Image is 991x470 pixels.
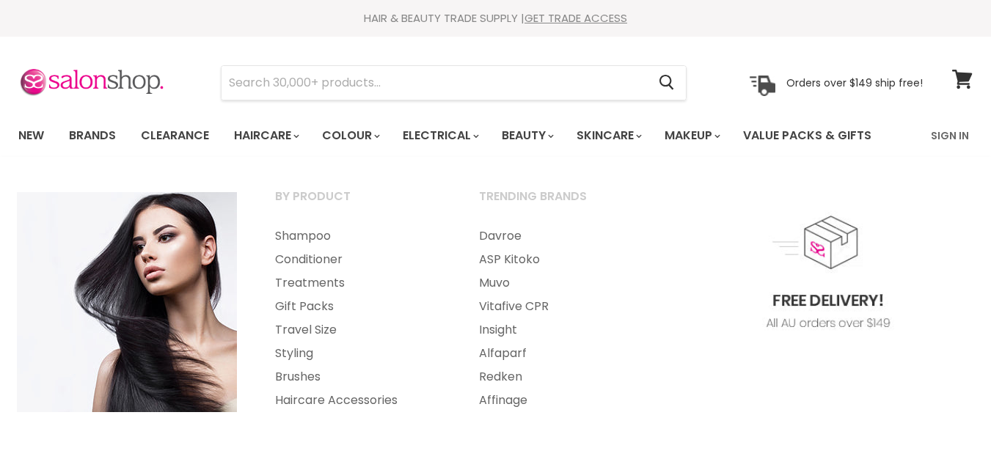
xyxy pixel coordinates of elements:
a: Vitafive CPR [461,295,662,318]
a: Beauty [491,120,563,151]
ul: Main menu [257,224,458,412]
a: Styling [257,342,458,365]
a: Clearance [130,120,220,151]
ul: Main menu [461,224,662,412]
a: Redken [461,365,662,389]
a: By Product [257,185,458,221]
p: Orders over $149 ship free! [786,76,923,89]
a: Insight [461,318,662,342]
a: ASP Kitoko [461,248,662,271]
a: GET TRADE ACCESS [524,10,627,26]
a: Davroe [461,224,662,248]
a: Makeup [654,120,729,151]
a: Haircare [223,120,308,151]
a: Treatments [257,271,458,295]
form: Product [221,65,687,100]
a: Affinage [461,389,662,412]
a: Muvo [461,271,662,295]
a: Electrical [392,120,488,151]
a: Skincare [566,120,651,151]
a: Colour [311,120,389,151]
a: Trending Brands [461,185,662,221]
a: Gift Packs [257,295,458,318]
input: Search [222,66,647,100]
a: Brushes [257,365,458,389]
a: Travel Size [257,318,458,342]
a: Haircare Accessories [257,389,458,412]
a: Brands [58,120,127,151]
a: Alfaparf [461,342,662,365]
a: Shampoo [257,224,458,248]
button: Search [647,66,686,100]
a: Value Packs & Gifts [732,120,882,151]
a: New [7,120,55,151]
a: Sign In [922,120,978,151]
a: Conditioner [257,248,458,271]
ul: Main menu [7,114,902,157]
